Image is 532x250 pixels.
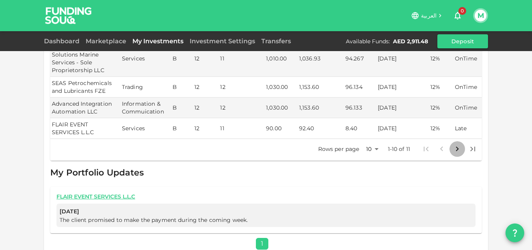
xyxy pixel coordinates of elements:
td: Terminal Subsea Solutions Marine Services - Sole Proprietorship LLC [50,41,120,77]
button: M [475,10,486,21]
td: 12 [193,118,218,139]
span: The client promised to make the payment during the coming week. [60,216,248,223]
td: [DATE] [376,98,429,118]
td: Late [453,118,482,139]
p: Rows per page [318,145,359,153]
div: AED 2,911.48 [393,37,428,45]
a: Investment Settings [187,37,258,45]
td: 1,010.00 [264,41,298,77]
td: B [171,98,193,118]
button: Go to last page [465,141,481,157]
a: My Investments [129,37,187,45]
td: B [171,41,193,77]
td: 12 [193,98,218,118]
span: 0 [458,7,466,15]
td: Trading [120,77,171,98]
p: 1-10 of 11 [388,145,410,153]
button: question [506,223,524,242]
span: My Portfolio Updates [50,167,144,178]
td: [DATE] [376,77,429,98]
td: 11 [218,41,264,77]
td: 96.133 [344,98,376,118]
td: 1,030.00 [264,98,298,118]
a: Dashboard [44,37,83,45]
td: 1,153.60 [298,98,344,118]
td: 12 [218,98,264,118]
td: 8.40 [344,118,376,139]
td: 94.267 [344,41,376,77]
a: FLAIR EVENT SERVICES L.L.C [56,193,476,200]
span: العربية [421,12,437,19]
td: 1,036.93 [298,41,344,77]
a: Transfers [258,37,294,45]
div: 10 [363,144,381,155]
td: B [171,118,193,139]
a: Marketplace [83,37,129,45]
td: OnTime [453,41,482,77]
span: [DATE] [60,207,472,216]
td: 92.40 [298,118,344,139]
td: 1,153.60 [298,77,344,98]
td: [DATE] [376,41,429,77]
td: 90.00 [264,118,298,139]
td: 12 [193,77,218,98]
td: B [171,77,193,98]
button: Go to next page [449,141,465,157]
div: Available Funds : [346,37,390,45]
td: FLAIR EVENT SERVICES L.L.C [50,118,120,139]
td: Services [120,118,171,139]
td: 12% [429,41,453,77]
button: 0 [450,8,465,23]
td: 12 [218,77,264,98]
td: 96.134 [344,77,376,98]
td: Advanced Integration Automation LLC [50,98,120,118]
td: Information & Commuication [120,98,171,118]
td: SEAS Petrochemicals and Lubricants FZE [50,77,120,98]
td: 12 [193,41,218,77]
td: OnTime [453,77,482,98]
td: OnTime [453,98,482,118]
td: 12% [429,98,453,118]
button: Deposit [437,34,488,48]
td: Services [120,41,171,77]
td: 11 [218,118,264,139]
td: 12% [429,118,453,139]
td: [DATE] [376,118,429,139]
td: 1,030.00 [264,77,298,98]
td: 12% [429,77,453,98]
